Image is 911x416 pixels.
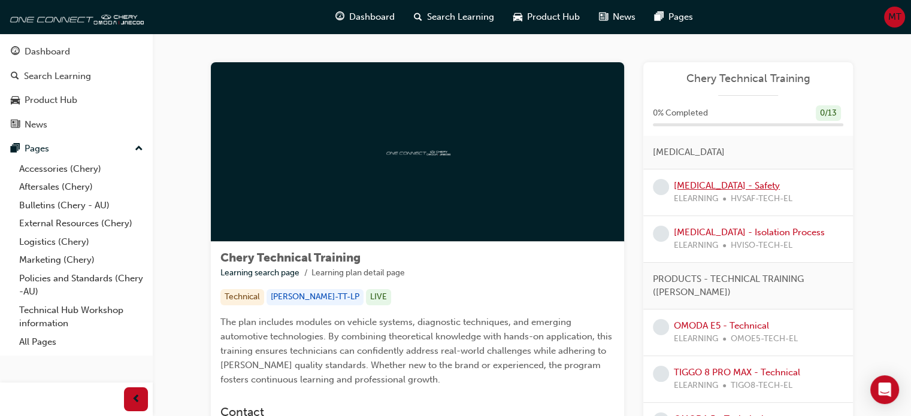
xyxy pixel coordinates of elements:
span: ELEARNING [674,379,718,393]
span: ELEARNING [674,192,718,206]
a: External Resources (Chery) [14,214,148,233]
a: Learning search page [220,268,299,278]
span: Product Hub [527,10,580,24]
a: car-iconProduct Hub [504,5,589,29]
div: Product Hub [25,93,77,107]
a: News [5,114,148,136]
a: news-iconNews [589,5,645,29]
div: Technical [220,289,264,305]
button: MT [884,7,905,28]
span: News [613,10,635,24]
a: All Pages [14,333,148,351]
a: pages-iconPages [645,5,703,29]
span: PRODUCTS - TECHNICAL TRAINING ([PERSON_NAME]) [653,272,834,299]
span: 0 % Completed [653,107,708,120]
a: Technical Hub Workshop information [14,301,148,333]
span: MT [888,10,901,24]
span: ELEARNING [674,239,718,253]
span: prev-icon [132,392,141,407]
a: OMODA E5 - Technical [674,320,769,331]
span: search-icon [11,71,19,82]
span: Dashboard [349,10,395,24]
a: Product Hub [5,89,148,111]
a: Marketing (Chery) [14,251,148,269]
span: car-icon [513,10,522,25]
span: news-icon [11,120,20,130]
span: learningRecordVerb_NONE-icon [653,319,669,335]
span: pages-icon [655,10,664,25]
a: guage-iconDashboard [326,5,404,29]
a: [MEDICAL_DATA] - Isolation Process [674,227,825,238]
span: OMOE5-TECH-EL [731,332,798,346]
span: learningRecordVerb_NONE-icon [653,179,669,195]
a: Search Learning [5,65,148,87]
span: [MEDICAL_DATA] [653,145,725,159]
span: Pages [668,10,693,24]
a: Dashboard [5,41,148,63]
div: [PERSON_NAME]-TT-LP [267,289,364,305]
a: Chery Technical Training [653,72,843,86]
a: search-iconSearch Learning [404,5,504,29]
img: oneconnect [385,146,450,157]
div: Open Intercom Messenger [870,375,899,404]
span: guage-icon [11,47,20,57]
span: up-icon [135,141,143,157]
div: Pages [25,142,49,156]
span: ELEARNING [674,332,718,346]
button: Pages [5,138,148,160]
span: Search Learning [427,10,494,24]
div: Dashboard [25,45,70,59]
button: DashboardSearch LearningProduct HubNews [5,38,148,138]
li: Learning plan detail page [311,266,405,280]
span: learningRecordVerb_NONE-icon [653,226,669,242]
a: Aftersales (Chery) [14,178,148,196]
span: learningRecordVerb_NONE-icon [653,366,669,382]
div: News [25,118,47,132]
span: pages-icon [11,144,20,154]
a: TIGGO 8 PRO MAX - Technical [674,367,800,378]
a: [MEDICAL_DATA] - Safety [674,180,780,191]
span: news-icon [599,10,608,25]
div: LIVE [366,289,391,305]
span: TIGO8-TECH-EL [731,379,792,393]
span: HVISO-TECH-EL [731,239,792,253]
span: The plan includes modules on vehicle systems, diagnostic techniques, and emerging automotive tech... [220,317,615,385]
a: Bulletins (Chery - AU) [14,196,148,215]
div: Search Learning [24,69,91,83]
span: guage-icon [335,10,344,25]
a: Policies and Standards (Chery -AU) [14,269,148,301]
img: oneconnect [6,5,144,29]
a: Logistics (Chery) [14,233,148,251]
span: search-icon [414,10,422,25]
span: car-icon [11,95,20,106]
a: Accessories (Chery) [14,160,148,178]
span: HVSAF-TECH-EL [731,192,792,206]
div: 0 / 13 [816,105,841,122]
span: Chery Technical Training [220,251,361,265]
